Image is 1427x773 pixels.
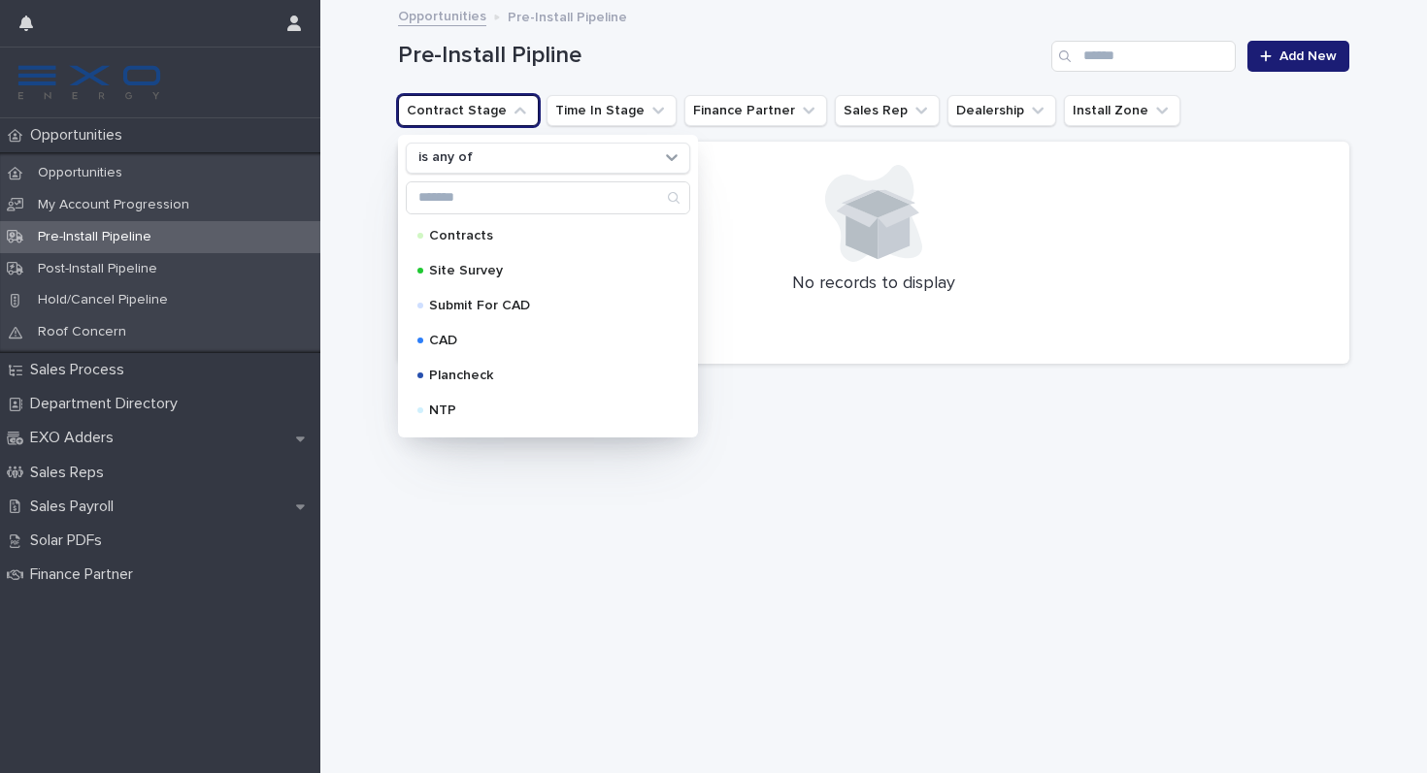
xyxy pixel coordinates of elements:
p: EXO Adders [22,429,129,447]
p: My Account Progression [22,197,205,213]
p: Sales Payroll [22,498,129,516]
p: Sales Reps [22,464,119,482]
p: Contracts [429,229,659,242]
p: Pre-Install Pipeline [508,5,627,26]
button: Sales Rep [835,95,940,126]
img: FKS5r6ZBThi8E5hshIGi [16,63,163,102]
span: Add New [1279,49,1337,63]
button: Contract Stage [398,95,539,126]
button: Dealership [947,95,1056,126]
a: Add New [1247,41,1349,72]
p: Site Survey [429,264,659,277]
input: Search [407,182,689,213]
button: Install Zone [1064,95,1180,126]
p: NTP [429,403,659,417]
button: Finance Partner [684,95,827,126]
button: Time In Stage [547,95,677,126]
p: Plancheck [429,369,659,382]
p: Submit For CAD [429,299,659,312]
p: Opportunities [22,126,138,145]
p: CAD [429,334,659,347]
input: Search [1051,41,1236,72]
p: Pre-Install Pipeline [22,229,167,245]
p: Opportunities [22,165,138,181]
p: is any of [418,149,473,166]
a: Opportunities [398,4,486,26]
p: Sales Process [22,361,140,379]
p: Finance Partner [22,565,149,584]
p: Department Directory [22,395,193,413]
p: Post-Install Pipeline [22,261,173,277]
p: No records to display [421,274,1326,295]
p: Roof Concern [22,324,142,340]
div: Search [406,181,690,214]
h1: Pre-Install Pipline [398,42,1044,70]
p: Hold/Cancel Pipeline [22,292,183,308]
p: Solar PDFs [22,531,117,550]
